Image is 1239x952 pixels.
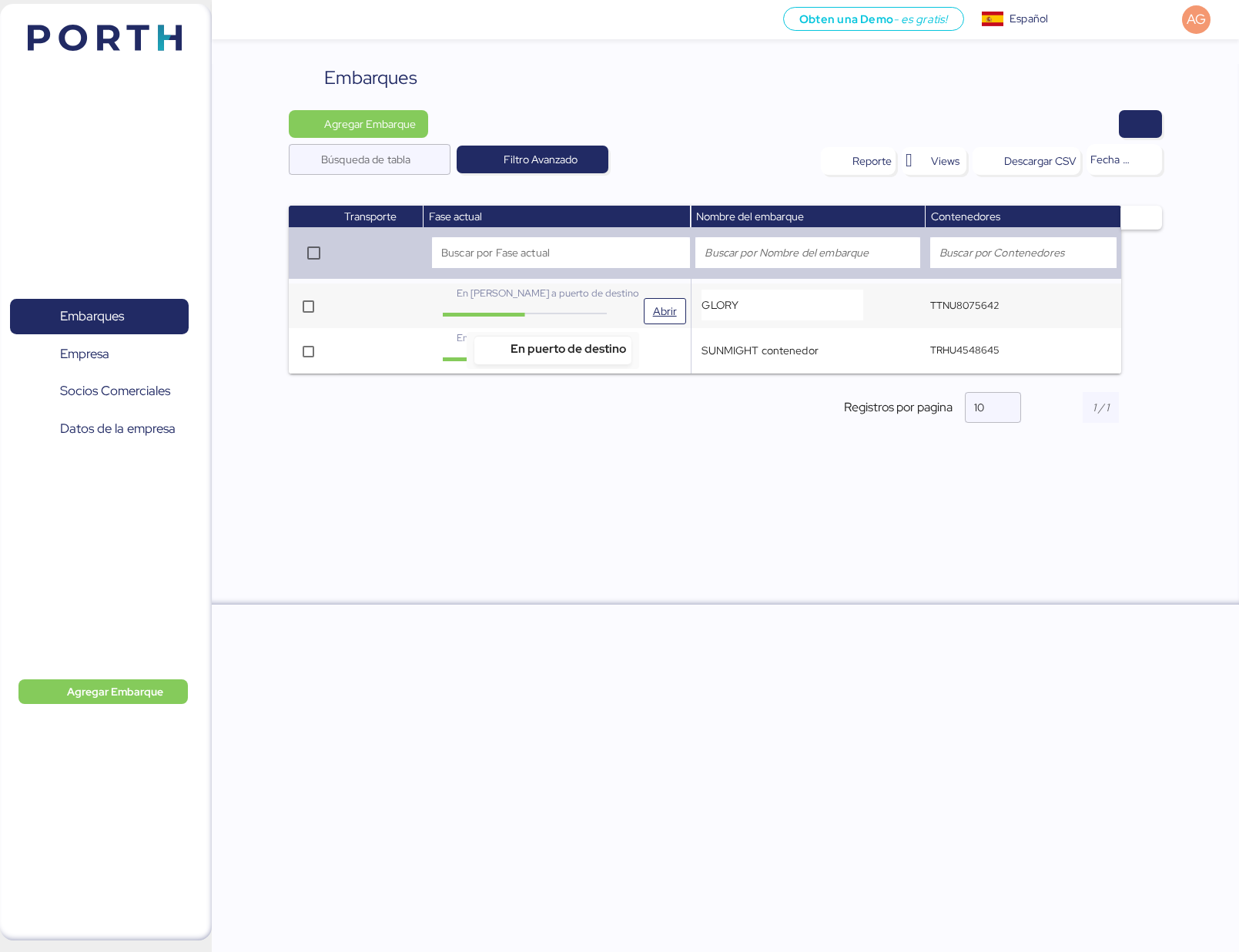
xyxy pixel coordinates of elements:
[1004,152,1077,170] div: Descargar CSV
[974,401,984,414] span: 10
[60,380,170,402] span: Socios Comerciales
[902,147,966,175] button: Views
[10,374,189,409] a: Socios Comerciales
[939,243,1107,262] input: Buscar por Contenedores
[10,337,189,372] a: Empresa
[931,152,959,170] span: Views
[324,115,416,133] span: Agregar Embarque
[930,299,1000,312] q-button: TTNU8075642
[221,7,247,33] button: Menu
[696,210,804,223] span: Nombre del embarque
[644,298,686,324] button: Abrir
[324,64,417,92] div: Embarques
[60,343,109,365] span: Empresa
[10,299,189,334] a: Embarques
[1083,392,1119,423] input: 1 / 1
[18,679,188,704] button: Agregar Embarque
[289,110,428,138] button: Agregar Embarque
[1187,9,1206,29] span: AG
[457,146,608,173] button: Filtro Avanzado
[10,411,189,447] a: Datos de la empresa
[344,210,397,223] span: Transporte
[457,287,639,300] span: En [PERSON_NAME] a puerto de destino
[705,243,911,262] input: Buscar por Nombre del embarque
[973,147,1080,175] button: Descargar CSV
[457,331,639,344] span: En [PERSON_NAME] a puerto de destino
[1010,11,1048,27] div: Español
[931,210,1000,223] span: Contenedores
[67,682,163,701] span: Agregar Embarque
[504,150,578,169] span: Filtro Avanzado
[852,152,892,170] div: Reporte
[429,210,482,223] span: Fase actual
[321,144,441,175] input: Búsqueda de tabla
[844,398,953,417] span: Registros por pagina
[930,344,1000,357] q-button: TRHU4548645
[60,305,124,327] span: Embarques
[821,147,896,175] button: Reporte
[60,417,176,440] span: Datos de la empresa
[653,302,677,320] span: Abrir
